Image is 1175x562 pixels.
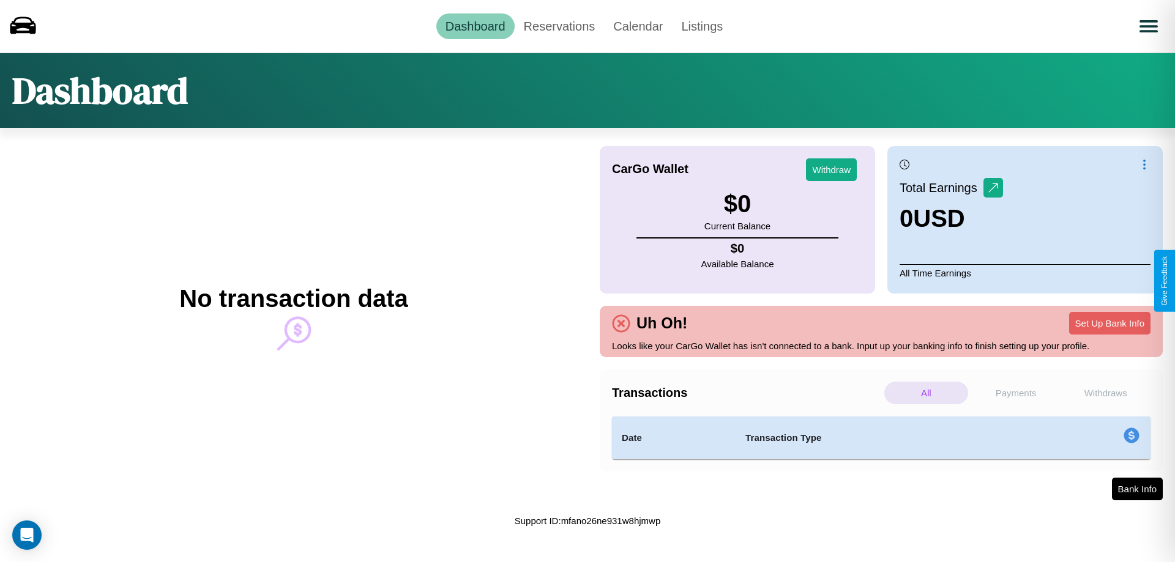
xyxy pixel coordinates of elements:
div: Open Intercom Messenger [12,520,42,550]
a: Dashboard [436,13,515,39]
p: All Time Earnings [900,264,1151,281]
button: Set Up Bank Info [1069,312,1151,335]
a: Listings [672,13,732,39]
h4: $ 0 [701,242,774,256]
a: Calendar [604,13,672,39]
p: Total Earnings [900,177,983,199]
button: Withdraw [806,158,857,181]
p: Available Balance [701,256,774,272]
p: Payments [974,382,1058,404]
div: Give Feedback [1160,256,1169,306]
h3: 0 USD [900,205,1003,232]
button: Bank Info [1112,478,1163,500]
h4: Transactions [612,386,881,400]
h4: Transaction Type [745,431,1023,445]
h4: Date [622,431,726,445]
p: Current Balance [704,218,770,234]
p: Support ID: mfano26ne931w8hjmwp [515,512,660,529]
button: Open menu [1132,9,1166,43]
h1: Dashboard [12,65,188,116]
h2: No transaction data [179,285,408,312]
p: Withdraws [1064,382,1147,404]
h4: CarGo Wallet [612,162,688,176]
h4: Uh Oh! [630,314,693,332]
p: Looks like your CarGo Wallet has isn't connected to a bank. Input up your banking info to finish ... [612,338,1151,354]
p: All [884,382,968,404]
table: simple table [612,416,1151,459]
h3: $ 0 [704,190,770,218]
a: Reservations [515,13,605,39]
